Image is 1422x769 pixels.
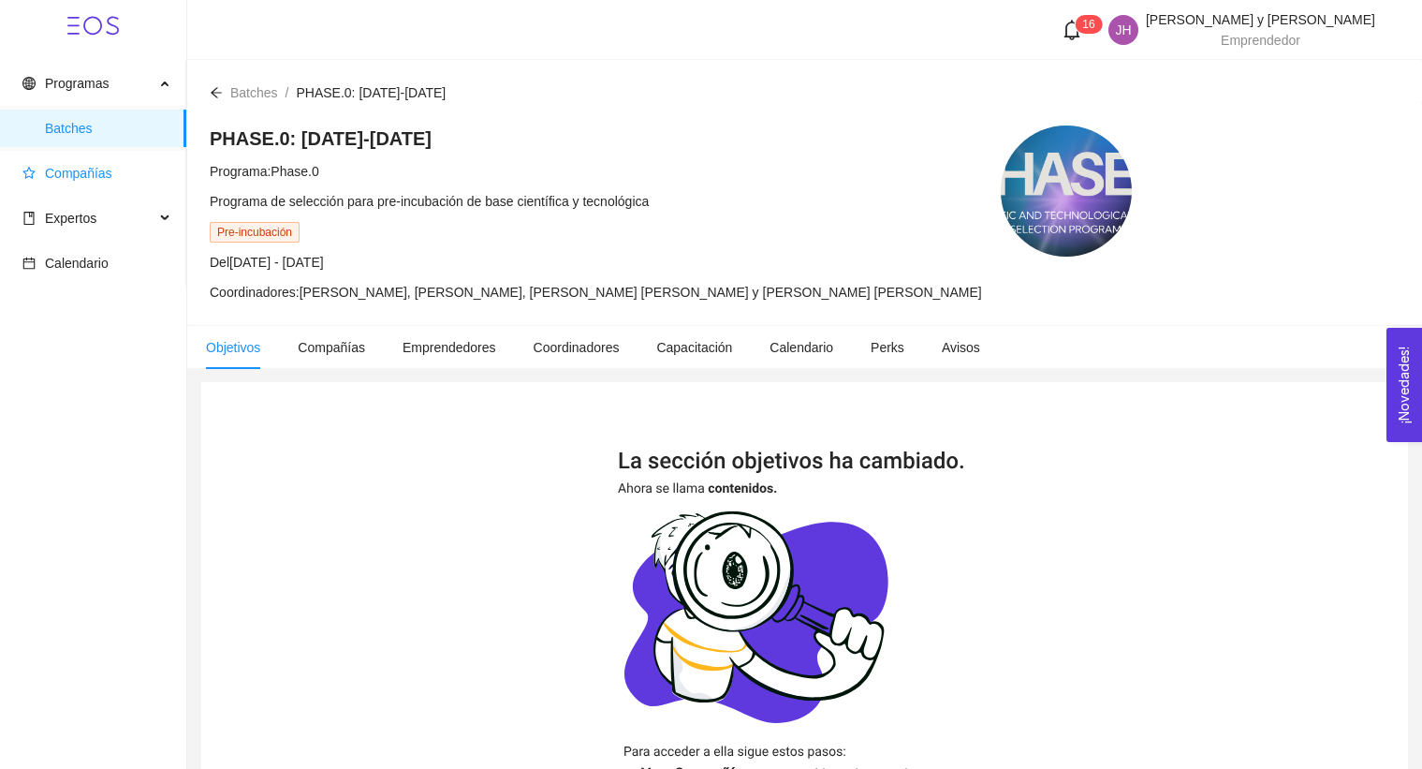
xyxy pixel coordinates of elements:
[210,194,649,209] span: Programa de selección para pre-incubación de base científica y tecnológica
[210,285,982,300] span: Coordinadores: [PERSON_NAME], [PERSON_NAME], [PERSON_NAME] [PERSON_NAME] y [PERSON_NAME] [PERSON_...
[1062,20,1082,40] span: bell
[45,256,109,271] span: Calendario
[210,126,982,152] h4: PHASE.0: [DATE]-[DATE]
[210,86,223,99] span: arrow-left
[1115,15,1131,45] span: JH
[1386,328,1422,442] button: Open Feedback Widget
[286,85,289,100] span: /
[942,340,980,355] span: Avisos
[210,164,319,179] span: Programa: Phase.0
[22,257,36,270] span: calendar
[230,85,278,100] span: Batches
[656,340,732,355] span: Capacitación
[1082,18,1089,31] span: 1
[22,212,36,225] span: book
[770,340,833,355] span: Calendario
[22,77,36,90] span: global
[296,85,446,100] span: PHASE.0: [DATE]-[DATE]
[206,340,260,355] span: Objetivos
[871,340,904,355] span: Perks
[22,167,36,180] span: star
[45,76,109,91] span: Programas
[45,211,96,226] span: Expertos
[534,340,620,355] span: Coordinadores
[210,222,300,243] span: Pre-incubación
[1146,12,1375,27] span: [PERSON_NAME] y [PERSON_NAME]
[210,255,324,270] span: Del [DATE] - [DATE]
[1089,18,1095,31] span: 6
[45,166,112,181] span: Compañías
[45,110,171,147] span: Batches
[1075,15,1102,34] sup: 16
[298,340,365,355] span: Compañías
[1221,33,1300,48] span: Emprendedor
[403,340,496,355] span: Emprendedores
